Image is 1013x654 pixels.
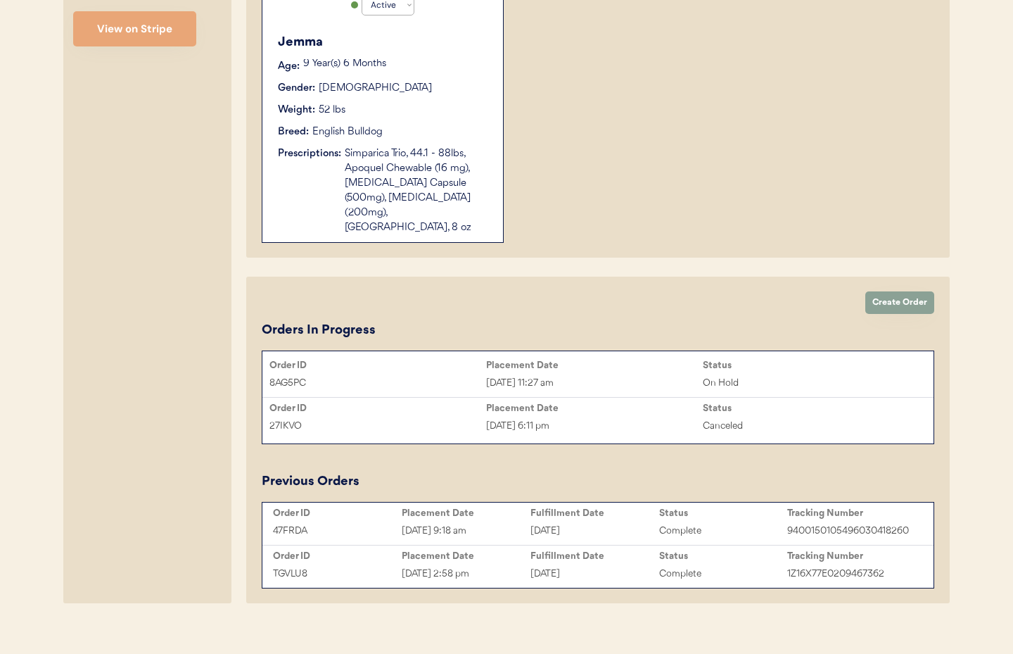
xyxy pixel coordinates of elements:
[703,418,919,434] div: Canceled
[269,403,486,414] div: Order ID
[262,472,359,491] div: Previous Orders
[269,360,486,371] div: Order ID
[787,523,916,539] div: 9400150105496030418260
[278,146,341,161] div: Prescriptions:
[486,375,703,391] div: [DATE] 11:27 am
[278,125,309,139] div: Breed:
[787,551,916,562] div: Tracking Number
[703,375,919,391] div: On Hold
[659,523,788,539] div: Complete
[278,59,300,74] div: Age:
[303,59,489,69] p: 9 Year(s) 6 Months
[402,551,530,562] div: Placement Date
[402,566,530,582] div: [DATE] 2:58 pm
[703,360,919,371] div: Status
[278,103,315,118] div: Weight:
[486,403,703,414] div: Placement Date
[530,523,659,539] div: [DATE]
[402,523,530,539] div: [DATE] 9:18 am
[787,508,916,519] div: Tracking Number
[273,523,402,539] div: 47FRDA
[273,551,402,562] div: Order ID
[273,566,402,582] div: TGVLU8
[269,418,486,434] div: 27IKVO
[273,508,402,519] div: Order ID
[269,375,486,391] div: 8AG5PC
[486,418,703,434] div: [DATE] 6:11 pm
[659,566,788,582] div: Complete
[787,566,916,582] div: 1Z16X77E0209467362
[262,321,376,340] div: Orders In Progress
[703,403,919,414] div: Status
[278,33,489,52] div: Jemma
[319,103,345,118] div: 52 lbs
[319,81,432,96] div: [DEMOGRAPHIC_DATA]
[865,291,934,314] button: Create Order
[530,508,659,519] div: Fulfillment Date
[486,360,703,371] div: Placement Date
[278,81,315,96] div: Gender:
[312,125,383,139] div: English Bulldog
[659,508,788,519] div: Status
[73,11,196,46] button: View on Stripe
[402,508,530,519] div: Placement Date
[659,551,788,562] div: Status
[345,146,489,235] div: Simparica Trio, 44.1 - 88lbs, Apoquel Chewable (16 mg), [MEDICAL_DATA] Capsule (500mg), [MEDICAL_...
[530,566,659,582] div: [DATE]
[530,551,659,562] div: Fulfillment Date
